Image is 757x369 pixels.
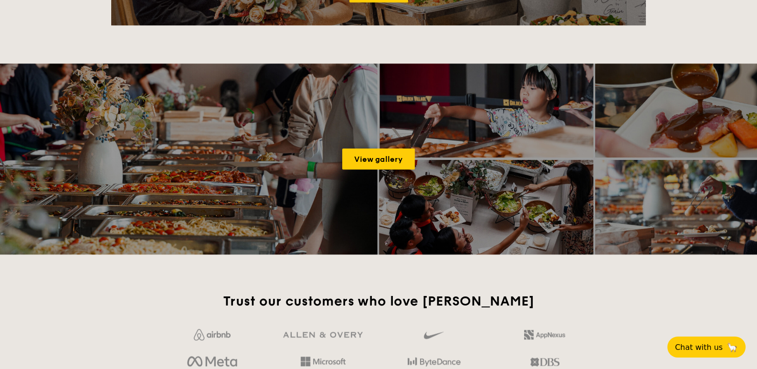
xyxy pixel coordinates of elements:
img: gdlseuq06himwAAAABJRU5ErkJggg== [424,327,444,343]
img: GRg3jHAAAAABJRU5ErkJggg== [283,332,363,338]
h2: Trust our customers who love [PERSON_NAME] [160,293,596,310]
button: Chat with us🦙 [667,337,746,358]
img: Hd4TfVa7bNwuIo1gAAAAASUVORK5CYII= [301,357,346,366]
a: View gallery [342,148,415,169]
img: 2L6uqdT+6BmeAFDfWP11wfMG223fXktMZIL+i+lTG25h0NjUBKOYhdW2Kn6T+C0Q7bASH2i+1JIsIulPLIv5Ss6l0e291fRVW... [524,330,565,339]
span: Chat with us [675,343,723,352]
img: Jf4Dw0UUCKFd4aYAAAAASUVORK5CYII= [194,329,231,340]
span: 🦙 [726,342,738,353]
